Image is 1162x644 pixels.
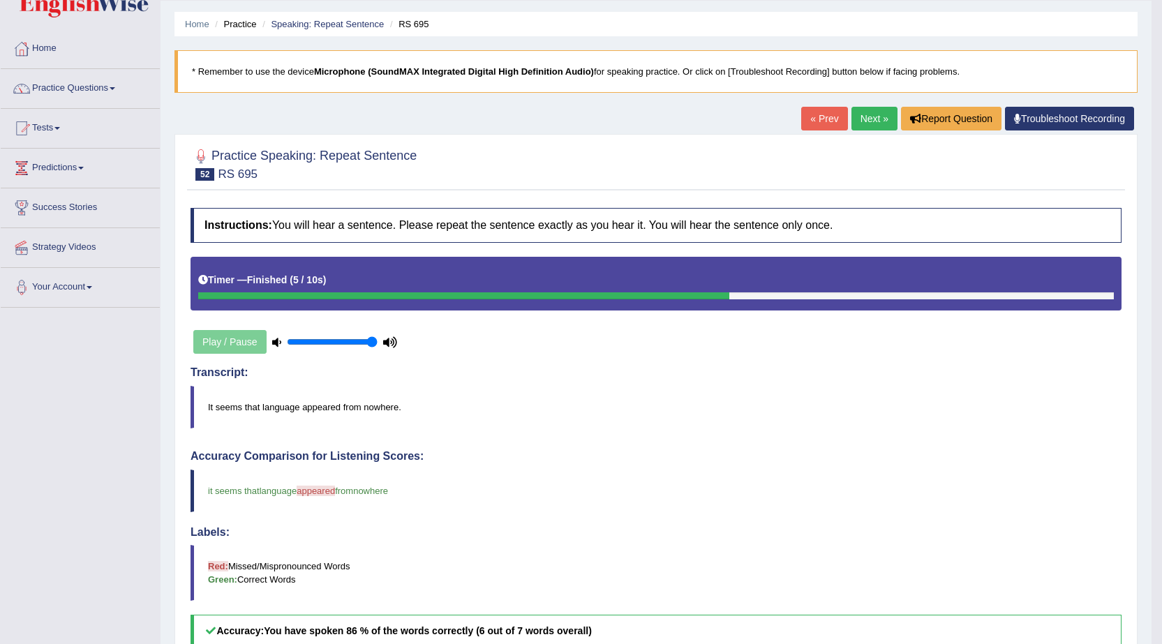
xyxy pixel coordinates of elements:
blockquote: Missed/Mispronounced Words Correct Words [191,545,1122,601]
h2: Practice Speaking: Repeat Sentence [191,146,417,181]
blockquote: It seems that language appeared from nowhere. [191,386,1122,428]
b: Finished [247,274,288,285]
b: ) [323,274,327,285]
b: Instructions: [204,219,272,231]
span: nowhere [353,486,388,496]
button: Report Question [901,107,1001,130]
span: it seems that [208,486,260,496]
b: Green: [208,574,237,585]
a: Tests [1,109,160,144]
a: Your Account [1,268,160,303]
a: Success Stories [1,188,160,223]
li: RS 695 [387,17,429,31]
h4: Accuracy Comparison for Listening Scores: [191,450,1122,463]
small: RS 695 [218,167,258,181]
a: Predictions [1,149,160,184]
b: Microphone (SoundMAX Integrated Digital High Definition Audio) [314,66,594,77]
h5: Timer — [198,275,326,285]
span: language [260,486,297,496]
a: Home [185,19,209,29]
span: appeared [297,486,335,496]
a: Speaking: Repeat Sentence [271,19,384,29]
span: from [335,486,353,496]
b: You have spoken 86 % of the words correctly (6 out of 7 words overall) [264,625,592,636]
b: Red: [208,561,228,571]
h4: Transcript: [191,366,1122,379]
h4: You will hear a sentence. Please repeat the sentence exactly as you hear it. You will hear the se... [191,208,1122,243]
a: Home [1,29,160,64]
b: 5 / 10s [293,274,323,285]
a: Next » [851,107,897,130]
li: Practice [211,17,256,31]
a: Strategy Videos [1,228,160,263]
span: 52 [195,168,214,181]
a: Practice Questions [1,69,160,104]
a: « Prev [801,107,847,130]
b: ( [290,274,293,285]
blockquote: * Remember to use the device for speaking practice. Or click on [Troubleshoot Recording] button b... [174,50,1138,93]
h4: Labels: [191,526,1122,539]
a: Troubleshoot Recording [1005,107,1134,130]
